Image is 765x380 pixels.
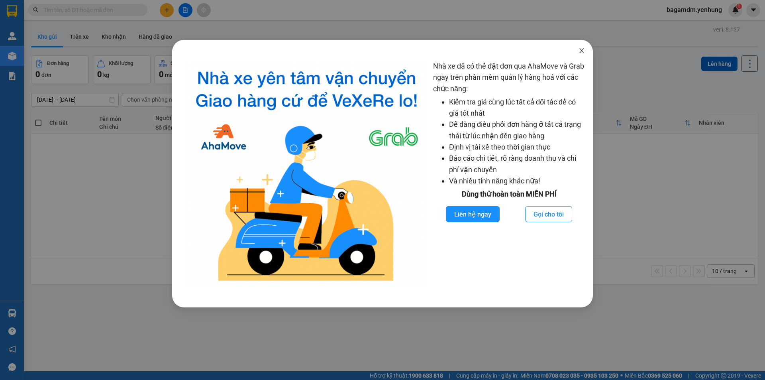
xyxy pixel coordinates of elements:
span: close [579,47,585,54]
button: Liên hệ ngay [446,206,500,222]
img: logo [186,61,427,287]
li: Kiểm tra giá cùng lúc tất cả đối tác để có giá tốt nhất [449,96,585,119]
li: Định vị tài xế theo thời gian thực [449,142,585,153]
button: Gọi cho tôi [525,206,572,222]
div: Nhà xe đã có thể đặt đơn qua AhaMove và Grab ngay trên phần mềm quản lý hàng hoá với các chức năng: [433,61,585,287]
span: Gọi cho tôi [534,209,564,219]
li: Báo cáo chi tiết, rõ ràng doanh thu và chi phí vận chuyển [449,153,585,175]
li: Dễ dàng điều phối đơn hàng ở tất cả trạng thái từ lúc nhận đến giao hàng [449,119,585,142]
li: Và nhiều tính năng khác nữa! [449,175,585,187]
div: Dùng thử hoàn toàn MIỄN PHÍ [433,189,585,200]
button: Close [571,40,593,62]
span: Liên hệ ngay [454,209,491,219]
